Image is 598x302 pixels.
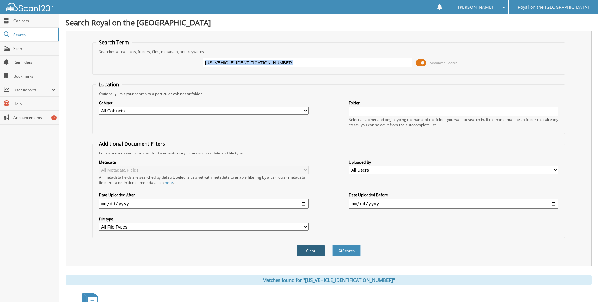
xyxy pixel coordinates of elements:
[13,101,56,106] span: Help
[349,159,558,165] label: Uploaded By
[99,192,309,197] label: Date Uploaded After
[66,17,592,28] h1: Search Royal on the [GEOGRAPHIC_DATA]
[349,192,558,197] label: Date Uploaded Before
[96,81,122,88] legend: Location
[96,39,132,46] legend: Search Term
[349,199,558,209] input: end
[96,49,562,54] div: Searches all cabinets, folders, files, metadata, and keywords
[165,180,173,185] a: here
[332,245,361,256] button: Search
[297,245,325,256] button: Clear
[96,91,562,96] div: Optionally limit your search to a particular cabinet or folder
[13,73,56,79] span: Bookmarks
[99,199,309,209] input: start
[13,32,55,37] span: Search
[458,5,493,9] span: [PERSON_NAME]
[99,159,309,165] label: Metadata
[6,3,53,11] img: scan123-logo-white.svg
[13,115,56,120] span: Announcements
[13,46,56,51] span: Scan
[13,87,51,93] span: User Reports
[66,275,592,285] div: Matches found for "[US_VEHICLE_IDENTIFICATION_NUMBER]"
[13,60,56,65] span: Reminders
[349,100,558,105] label: Folder
[430,61,458,65] span: Advanced Search
[51,115,57,120] div: 7
[96,150,562,156] div: Enhance your search for specific documents using filters such as date and file type.
[99,100,309,105] label: Cabinet
[99,216,309,222] label: File type
[13,18,56,24] span: Cabinets
[518,5,589,9] span: Royal on the [GEOGRAPHIC_DATA]
[349,117,558,127] div: Select a cabinet and begin typing the name of the folder you want to search in. If the name match...
[99,175,309,185] div: All metadata fields are searched by default. Select a cabinet with metadata to enable filtering b...
[96,140,168,147] legend: Additional Document Filters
